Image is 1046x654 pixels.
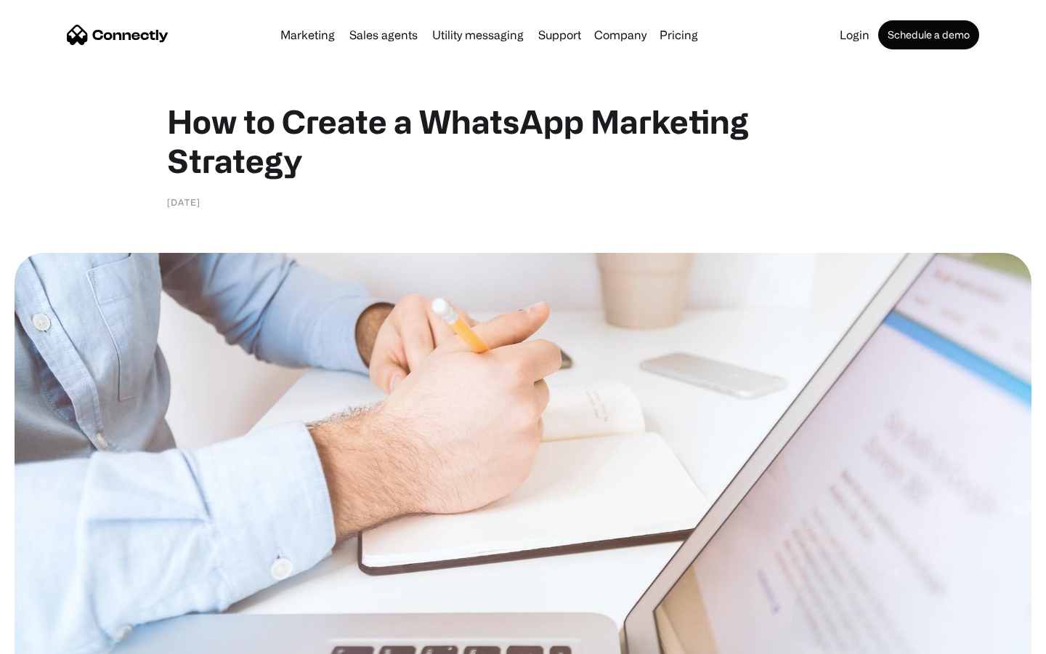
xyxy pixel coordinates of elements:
a: Support [532,29,587,41]
a: home [67,24,169,46]
a: Sales agents [344,29,423,41]
ul: Language list [29,629,87,649]
a: Login [834,29,875,41]
h1: How to Create a WhatsApp Marketing Strategy [167,102,879,180]
div: [DATE] [167,195,200,209]
div: Company [590,25,651,45]
a: Utility messaging [426,29,530,41]
a: Marketing [275,29,341,41]
a: Pricing [654,29,704,41]
a: Schedule a demo [878,20,979,49]
div: Company [594,25,646,45]
aside: Language selected: English [15,629,87,649]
